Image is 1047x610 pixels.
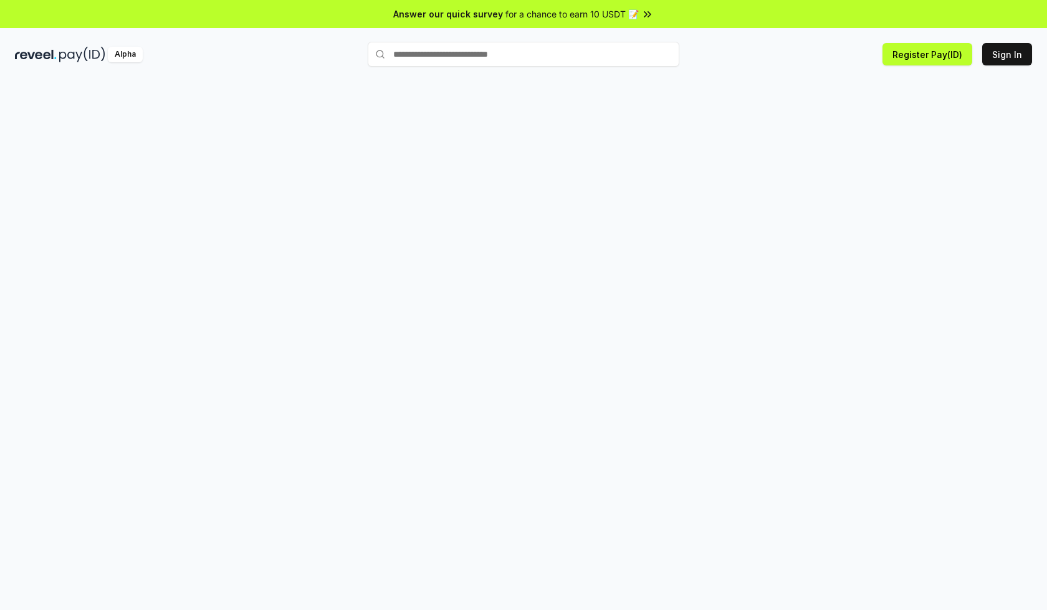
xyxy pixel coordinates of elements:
[108,47,143,62] div: Alpha
[59,47,105,62] img: pay_id
[505,7,639,21] span: for a chance to earn 10 USDT 📝
[882,43,972,65] button: Register Pay(ID)
[982,43,1032,65] button: Sign In
[393,7,503,21] span: Answer our quick survey
[15,47,57,62] img: reveel_dark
